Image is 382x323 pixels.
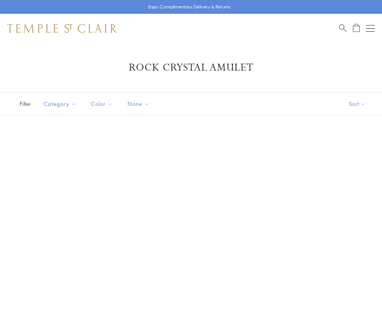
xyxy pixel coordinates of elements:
[333,93,382,115] button: Show sort by
[40,99,82,108] span: Category
[366,24,375,33] button: Open navigation
[38,96,82,112] button: Category
[353,24,360,33] a: Open Shopping Bag
[85,96,118,112] button: Color
[18,61,364,74] h1: Rock Crystal Amulet
[339,24,347,33] a: Search
[87,99,118,108] span: Color
[122,96,155,112] button: Stone
[148,3,231,11] p: Enjoy Complimentary Delivery & Returns
[7,24,117,33] img: Temple St. Clair
[124,99,155,108] span: Stone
